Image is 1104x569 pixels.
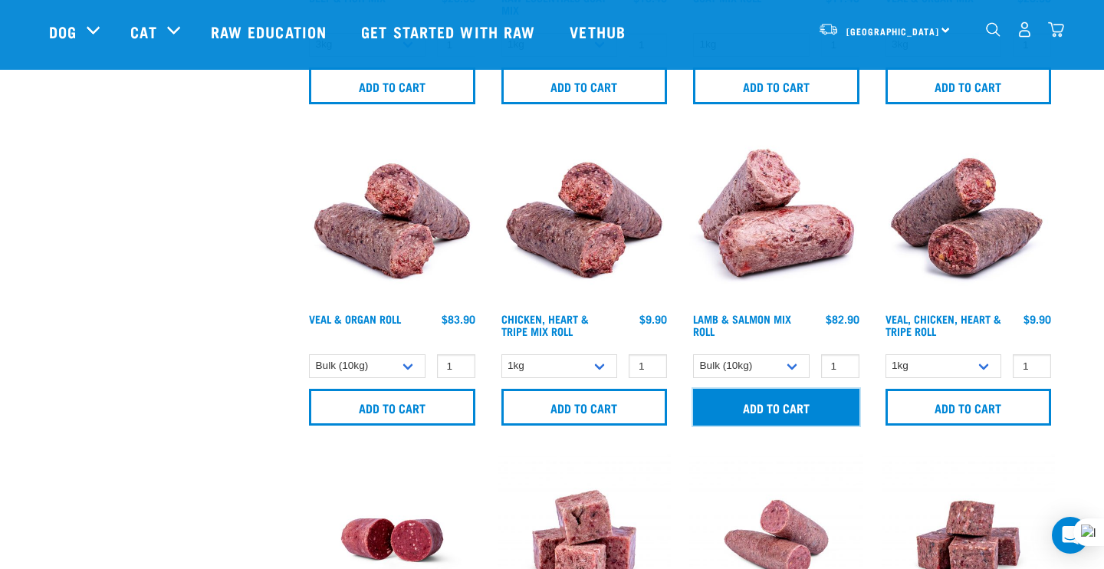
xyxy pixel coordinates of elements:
a: Vethub [554,1,645,62]
img: user.png [1017,21,1033,38]
span: [GEOGRAPHIC_DATA] [846,28,939,34]
input: 1 [1013,354,1051,378]
div: $82.90 [826,313,859,325]
a: Chicken, Heart & Tripe Mix Roll [501,316,589,334]
input: Add to cart [309,67,475,104]
img: home-icon-1@2x.png [986,22,1001,37]
input: Add to cart [693,67,859,104]
input: 1 [821,354,859,378]
div: Open Intercom Messenger [1052,517,1089,554]
img: Veal Organ Mix Roll 01 [305,132,479,306]
a: Get started with Raw [346,1,554,62]
div: $83.90 [442,313,475,325]
a: Raw Education [195,1,346,62]
input: Add to cart [886,67,1052,104]
input: Add to cart [693,389,859,426]
img: home-icon@2x.png [1048,21,1064,38]
div: $9.90 [639,313,667,325]
input: 1 [629,354,667,378]
div: $9.90 [1024,313,1051,325]
input: Add to cart [501,67,668,104]
a: Cat [130,20,156,43]
img: 1261 Lamb Salmon Roll 01 [689,132,863,306]
img: Chicken Heart Tripe Roll 01 [498,132,672,306]
a: Veal & Organ Roll [309,316,401,321]
input: Add to cart [309,389,475,426]
input: 1 [437,354,475,378]
a: Dog [49,20,77,43]
a: Veal, Chicken, Heart & Tripe Roll [886,316,1001,334]
img: van-moving.png [818,22,839,36]
input: Add to cart [501,389,668,426]
a: Lamb & Salmon Mix Roll [693,316,791,334]
input: Add to cart [886,389,1052,426]
img: 1263 Chicken Organ Roll 02 [882,132,1056,306]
